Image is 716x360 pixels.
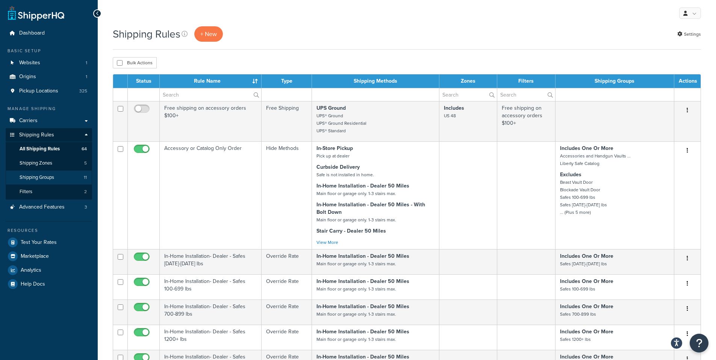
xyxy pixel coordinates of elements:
a: Websites 1 [6,56,92,70]
span: Dashboard [19,30,45,36]
span: Analytics [21,267,41,274]
span: Pickup Locations [19,88,58,94]
li: Shipping Rules [6,128,92,200]
td: In-Home Installation- Dealer - Safes 700-899 lbs [160,299,262,325]
a: Help Docs [6,277,92,291]
td: In-Home Installation- Dealer - Safes 100-699 lbs [160,274,262,299]
a: Shipping Zones 5 [6,156,92,170]
li: Filters [6,185,92,199]
span: Advanced Features [19,204,65,210]
a: Shipping Groups 11 [6,171,92,185]
span: 1 [86,60,87,66]
span: Origins [19,74,36,80]
input: Search [439,88,497,101]
span: Shipping Groups [20,174,54,181]
strong: In-Store Pickup [316,144,353,152]
a: Advanced Features 3 [6,200,92,214]
li: Shipping Groups [6,171,92,185]
small: Safes 700-899 lbs [560,311,596,318]
td: Override Rate [262,249,312,274]
span: Carriers [19,118,38,124]
strong: In-Home Installation - Dealer 50 Miles [316,328,409,336]
strong: In-Home Installation - Dealer 50 Miles [316,277,409,285]
th: Shipping Groups [556,74,674,88]
a: Shipping Rules [6,128,92,142]
small: Main floor or garage only. 1-3 stairs max. [316,336,396,343]
small: Safes 100-699 lbs [560,286,595,292]
small: Main floor or garage only. 1-3 stairs max. [316,216,396,223]
th: Status [128,74,160,88]
span: Test Your Rates [21,239,57,246]
li: Advanced Features [6,200,92,214]
span: Help Docs [21,281,45,287]
span: 5 [84,160,87,166]
span: Filters [20,189,32,195]
strong: Includes [444,104,464,112]
small: Main floor or garage only. 1-3 stairs max. [316,190,396,197]
span: 3 [85,204,87,210]
th: Type [262,74,312,88]
strong: In-Home Installation - Dealer 50 Miles [316,252,409,260]
a: Test Your Rates [6,236,92,249]
td: Hide Methods [262,141,312,249]
a: View More [316,239,338,246]
small: Safes 1200+ lbs [560,336,591,343]
strong: Includes One Or More [560,144,613,152]
th: Zones [439,74,497,88]
small: Accessories and Handgun Vaults ... Liberty Safe Catalog [560,153,631,167]
span: Marketplace [21,253,49,260]
strong: In-Home Installation - Dealer 50 Miles - With Bolt Down [316,201,425,216]
strong: In-Home Installation - Dealer 50 Miles [316,303,409,310]
span: 64 [82,146,87,152]
td: Free Shipping [262,101,312,141]
strong: Includes One Or More [560,252,613,260]
a: Settings [677,29,701,39]
strong: Excludes [560,171,581,178]
button: Open Resource Center [690,334,708,352]
small: Beast Vault Door Blockade Vault Door Safes 100-699 lbs Safes [DATE]-[DATE] lbs ... (Plus 5 more) [560,179,607,216]
p: + New [194,26,223,42]
a: Filters 2 [6,185,92,199]
strong: UPS Ground [316,104,346,112]
strong: Includes One Or More [560,303,613,310]
a: All Shipping Rules 64 [6,142,92,156]
li: All Shipping Rules [6,142,92,156]
strong: Stair Carry - Dealer 50 Miles [316,227,386,235]
small: Pick up at dealer [316,153,350,159]
span: All Shipping Rules [20,146,60,152]
small: Safe is not installed in home. [316,171,374,178]
li: Pickup Locations [6,84,92,98]
a: ShipperHQ Home [8,6,64,21]
span: 2 [84,189,87,195]
td: In-Home Installation- Dealer - Safes 1200+ lbs [160,325,262,350]
div: Basic Setup [6,48,92,54]
h1: Shipping Rules [113,27,180,41]
small: Main floor or garage only. 1-3 stairs max. [316,286,396,292]
td: Free shipping on accessory orders $100+ [160,101,262,141]
a: Marketplace [6,250,92,263]
th: Filters [497,74,556,88]
a: Analytics [6,263,92,277]
strong: Curbside Delivery [316,163,360,171]
span: 1 [86,74,87,80]
td: Accessory or Catalog Only Order [160,141,262,249]
span: 325 [79,88,87,94]
input: Search [497,88,555,101]
span: Shipping Zones [20,160,52,166]
span: Websites [19,60,40,66]
small: Safes [DATE]-[DATE] lbs [560,260,607,267]
td: Override Rate [262,274,312,299]
span: Shipping Rules [19,132,54,138]
a: Origins 1 [6,70,92,84]
li: Shipping Zones [6,156,92,170]
th: Shipping Methods [312,74,439,88]
small: UPS® Ground UPS® Ground Residential UPS® Standard [316,112,366,134]
div: Manage Shipping [6,106,92,112]
div: Resources [6,227,92,234]
li: Origins [6,70,92,84]
small: US 48 [444,112,456,119]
